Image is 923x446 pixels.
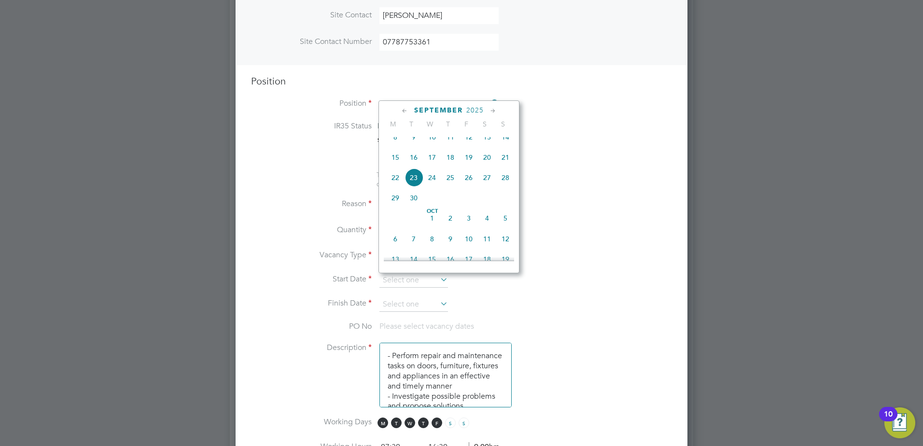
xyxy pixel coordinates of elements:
[251,250,372,260] label: Vacancy Type
[496,230,515,248] span: 12
[251,75,672,87] h3: Position
[423,148,441,167] span: 17
[251,98,372,109] label: Position
[460,128,478,146] span: 12
[378,418,388,428] span: M
[405,128,423,146] span: 9
[496,209,515,227] span: 5
[386,189,405,207] span: 29
[386,168,405,187] span: 22
[423,168,441,187] span: 24
[251,199,372,209] label: Reason
[405,250,423,268] span: 14
[405,168,423,187] span: 23
[432,418,442,428] span: F
[420,120,439,128] span: W
[251,37,372,47] label: Site Contact Number
[402,120,420,128] span: T
[405,230,423,248] span: 7
[441,230,460,248] span: 9
[377,170,507,188] span: The status determination for this position can be updated after creating the vacancy
[460,230,478,248] span: 10
[441,250,460,268] span: 16
[391,418,402,428] span: T
[251,274,372,284] label: Start Date
[251,343,372,353] label: Description
[460,250,478,268] span: 17
[460,148,478,167] span: 19
[496,168,515,187] span: 28
[478,209,496,227] span: 4
[460,209,478,227] span: 3
[379,97,499,111] input: Search for...
[251,225,372,235] label: Quantity
[386,128,405,146] span: 8
[478,128,496,146] span: 13
[884,407,915,438] button: Open Resource Center, 10 new notifications
[441,209,460,227] span: 2
[378,121,416,130] span: Inside IR35
[251,417,372,427] label: Working Days
[884,414,893,427] div: 10
[457,120,475,128] span: F
[414,106,463,114] span: September
[496,250,515,268] span: 19
[405,148,423,167] span: 16
[386,250,405,268] span: 13
[439,120,457,128] span: T
[386,148,405,167] span: 15
[251,121,372,131] label: IR35 Status
[459,418,469,428] span: S
[441,148,460,167] span: 18
[379,321,474,331] span: Please select vacancy dates
[441,128,460,146] span: 11
[423,250,441,268] span: 15
[496,128,515,146] span: 14
[423,209,441,227] span: 1
[423,209,441,214] span: Oct
[478,148,496,167] span: 20
[478,250,496,268] span: 18
[478,230,496,248] span: 11
[496,148,515,167] span: 21
[378,137,466,143] strong: Status Determination Statement
[466,106,484,114] span: 2025
[379,273,448,288] input: Select one
[423,128,441,146] span: 10
[460,168,478,187] span: 26
[418,418,429,428] span: T
[379,297,448,312] input: Select one
[423,230,441,248] span: 8
[251,10,372,20] label: Site Contact
[251,321,372,332] label: PO No
[494,120,512,128] span: S
[405,418,415,428] span: W
[478,168,496,187] span: 27
[386,230,405,248] span: 6
[251,298,372,308] label: Finish Date
[384,120,402,128] span: M
[445,418,456,428] span: S
[475,120,494,128] span: S
[405,189,423,207] span: 30
[441,168,460,187] span: 25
